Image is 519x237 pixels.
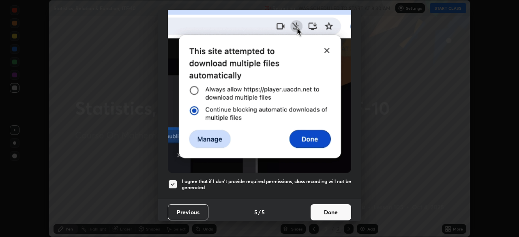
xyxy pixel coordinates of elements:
button: Done [311,204,351,220]
button: Previous [168,204,208,220]
h5: I agree that if I don't provide required permissions, class recording will not be generated [182,178,351,191]
h4: 5 [254,208,257,216]
h4: 5 [262,208,265,216]
h4: / [258,208,261,216]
